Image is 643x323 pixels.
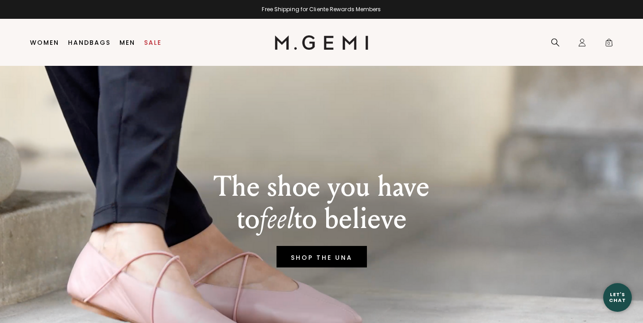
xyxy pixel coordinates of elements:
[260,202,294,236] em: feel
[213,203,430,235] p: to to believe
[277,246,367,267] a: SHOP THE UNA
[275,35,368,50] img: M.Gemi
[144,39,162,46] a: Sale
[603,292,632,303] div: Let's Chat
[605,40,613,49] span: 0
[119,39,135,46] a: Men
[30,39,59,46] a: Women
[213,171,430,203] p: The shoe you have
[68,39,111,46] a: Handbags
